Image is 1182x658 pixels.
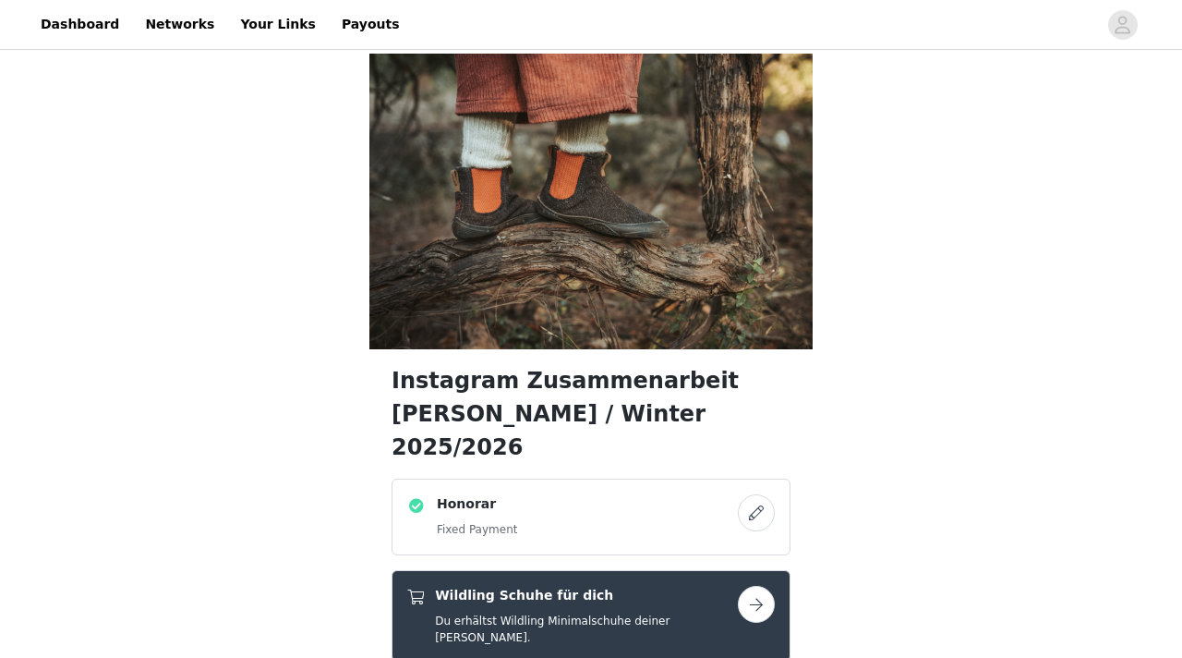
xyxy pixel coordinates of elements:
div: Honorar [392,479,790,555]
h4: Wildling Schuhe für dich [435,586,738,605]
h4: Honorar [437,494,517,514]
a: Payouts [331,4,411,45]
img: campaign image [369,54,813,349]
h5: Fixed Payment [437,521,517,538]
a: Networks [134,4,225,45]
a: Dashboard [30,4,130,45]
h1: Instagram Zusammenarbeit [PERSON_NAME] / Winter 2025/2026 [392,364,790,464]
div: avatar [1114,10,1131,40]
a: Your Links [229,4,327,45]
h5: Du erhältst Wildling Minimalschuhe deiner [PERSON_NAME]. [435,613,738,646]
